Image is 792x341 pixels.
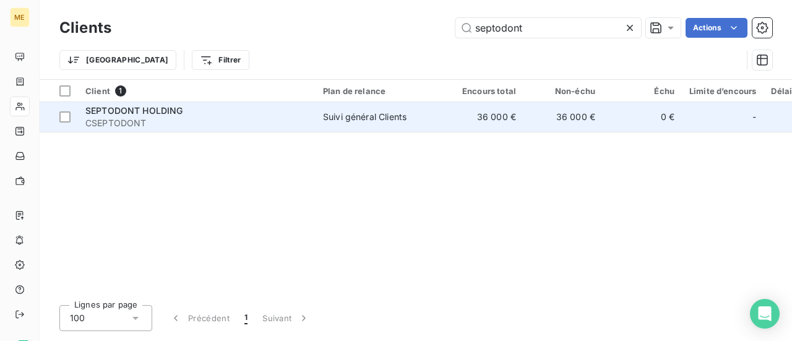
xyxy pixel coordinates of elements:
span: 100 [70,312,85,324]
button: [GEOGRAPHIC_DATA] [59,50,176,70]
div: Plan de relance [323,86,437,96]
div: Open Intercom Messenger [750,299,780,329]
button: 1 [237,305,255,331]
div: ME [10,7,30,27]
button: Précédent [162,305,237,331]
input: Rechercher [455,18,641,38]
button: Filtrer [192,50,249,70]
td: 0 € [603,102,682,132]
div: Non-échu [531,86,595,96]
div: Échu [610,86,674,96]
span: CSEPTODONT [85,117,308,129]
div: Encours total [452,86,516,96]
td: 36 000 € [444,102,523,132]
div: Limite d’encours [689,86,756,96]
div: Suivi général Clients [323,111,407,123]
span: 1 [115,85,126,97]
button: Actions [686,18,747,38]
span: - [752,111,756,123]
span: 1 [244,312,247,324]
h3: Clients [59,17,111,39]
span: SEPTODONT HOLDING [85,105,183,116]
button: Suivant [255,305,317,331]
span: Client [85,86,110,96]
td: 36 000 € [523,102,603,132]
